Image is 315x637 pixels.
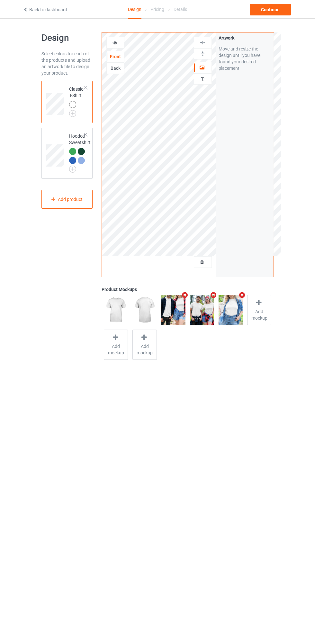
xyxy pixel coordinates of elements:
div: Details [174,0,187,18]
img: svg%3E%0A [200,76,206,82]
div: Hooded Sweatshirt [41,128,93,179]
div: Artwork [219,35,271,41]
div: Add product [41,190,93,209]
img: regular.jpg [161,295,185,325]
i: Remove mockup [210,292,218,298]
img: regular.jpg [104,295,128,325]
div: Design [128,0,141,19]
img: svg%3E%0A [200,40,206,46]
div: Select colors for each of the products and upload an artwork file to design your product. [41,50,93,76]
i: Remove mockup [181,292,189,298]
img: svg%3E%0A [200,51,206,57]
div: Pricing [150,0,164,18]
div: Move and resize the design until you have found your desired placement [219,46,271,71]
div: Classic T-Shirt [69,86,85,115]
div: Front [107,53,124,60]
div: Add mockup [104,330,128,360]
img: regular.jpg [190,295,214,325]
div: Continue [250,4,291,15]
span: Add mockup [104,343,128,356]
div: Classic T-Shirt [41,81,93,123]
span: Add mockup [133,343,156,356]
div: Back [107,65,124,71]
img: svg+xml;base64,PD94bWwgdmVyc2lvbj0iMS4wIiBlbmNvZGluZz0iVVRGLTgiPz4KPHN2ZyB3aWR0aD0iMjJweCIgaGVpZ2... [69,166,76,173]
div: Hooded Sweatshirt [69,133,91,170]
h1: Design [41,32,93,44]
span: Add mockup [248,308,271,321]
img: svg+xml;base64,PD94bWwgdmVyc2lvbj0iMS4wIiBlbmNvZGluZz0iVVRGLTgiPz4KPHN2ZyB3aWR0aD0iMjJweCIgaGVpZ2... [69,110,76,117]
div: Add mockup [132,330,157,360]
i: Remove mockup [238,292,246,298]
div: Product Mockups [102,286,274,293]
div: Add mockup [247,295,271,325]
a: Back to dashboard [23,7,67,12]
img: regular.jpg [219,295,243,325]
img: regular.jpg [132,295,157,325]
